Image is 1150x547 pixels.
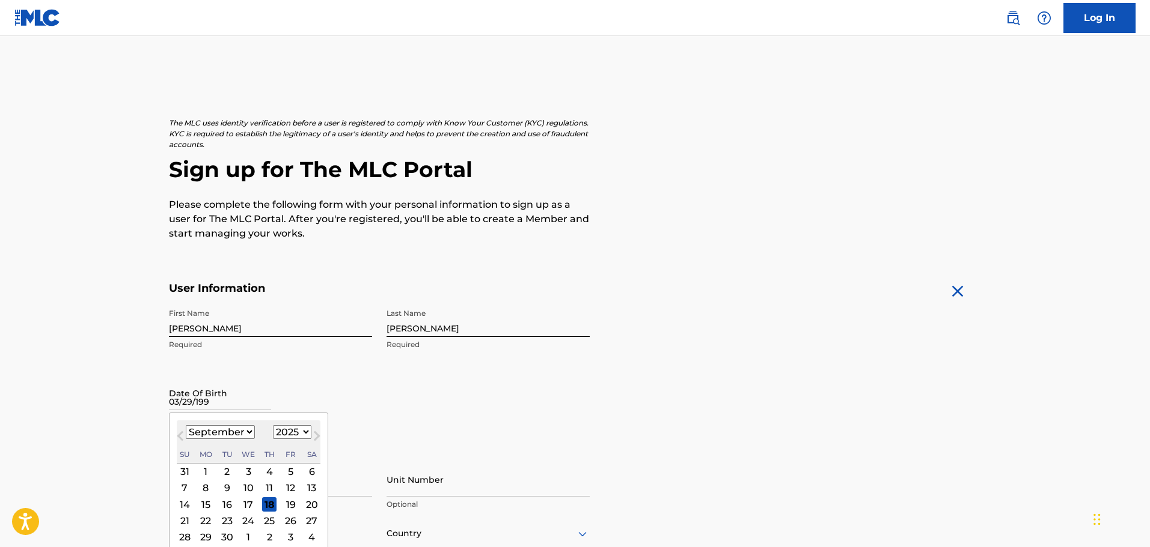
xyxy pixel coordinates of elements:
[948,282,967,301] img: close
[241,464,255,479] div: Choose Wednesday, September 3rd, 2025
[1006,11,1020,25] img: search
[220,464,234,479] div: Choose Tuesday, September 2nd, 2025
[284,497,298,512] div: Choose Friday, September 19th, 2025
[387,499,590,510] p: Optional
[220,530,234,545] div: Choose Tuesday, September 30th, 2025
[1001,6,1025,30] a: Public Search
[14,9,61,26] img: MLC Logo
[177,447,192,462] div: Sunday
[169,339,372,350] p: Required
[1093,501,1101,537] div: Drag
[220,447,234,462] div: Tuesday
[305,530,319,545] div: Choose Saturday, October 4th, 2025
[171,429,190,448] button: Previous Month
[305,497,319,512] div: Choose Saturday, September 20th, 2025
[262,530,277,545] div: Choose Thursday, October 2nd, 2025
[241,513,255,528] div: Choose Wednesday, September 24th, 2025
[169,198,590,241] p: Please complete the following form with your personal information to sign up as a user for The ML...
[220,481,234,495] div: Choose Tuesday, September 9th, 2025
[307,429,326,448] button: Next Month
[262,464,277,479] div: Choose Thursday, September 4th, 2025
[241,481,255,495] div: Choose Wednesday, September 10th, 2025
[177,497,192,512] div: Choose Sunday, September 14th, 2025
[305,447,319,462] div: Saturday
[220,513,234,528] div: Choose Tuesday, September 23rd, 2025
[262,447,277,462] div: Thursday
[1063,3,1136,33] a: Log In
[198,513,213,528] div: Choose Monday, September 22nd, 2025
[387,339,590,350] p: Required
[220,497,234,512] div: Choose Tuesday, September 16th, 2025
[262,497,277,512] div: Choose Thursday, September 18th, 2025
[169,282,590,295] h5: User Information
[262,513,277,528] div: Choose Thursday, September 25th, 2025
[177,481,192,495] div: Choose Sunday, September 7th, 2025
[177,530,192,545] div: Choose Sunday, September 28th, 2025
[305,513,319,528] div: Choose Saturday, September 27th, 2025
[177,464,192,479] div: Choose Sunday, August 31st, 2025
[177,513,192,528] div: Choose Sunday, September 21st, 2025
[169,449,982,463] h5: Personal Address
[284,464,298,479] div: Choose Friday, September 5th, 2025
[198,447,213,462] div: Monday
[169,156,982,183] h2: Sign up for The MLC Portal
[1090,489,1150,547] iframe: Chat Widget
[1037,11,1051,25] img: help
[1032,6,1056,30] div: Help
[198,530,213,545] div: Choose Monday, September 29th, 2025
[305,481,319,495] div: Choose Saturday, September 13th, 2025
[241,447,255,462] div: Wednesday
[284,513,298,528] div: Choose Friday, September 26th, 2025
[262,481,277,495] div: Choose Thursday, September 11th, 2025
[198,464,213,479] div: Choose Monday, September 1st, 2025
[284,481,298,495] div: Choose Friday, September 12th, 2025
[198,497,213,512] div: Choose Monday, September 15th, 2025
[241,497,255,512] div: Choose Wednesday, September 17th, 2025
[284,530,298,545] div: Choose Friday, October 3rd, 2025
[284,447,298,462] div: Friday
[169,118,590,150] p: The MLC uses identity verification before a user is registered to comply with Know Your Customer ...
[241,530,255,545] div: Choose Wednesday, October 1st, 2025
[198,481,213,495] div: Choose Monday, September 8th, 2025
[305,464,319,479] div: Choose Saturday, September 6th, 2025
